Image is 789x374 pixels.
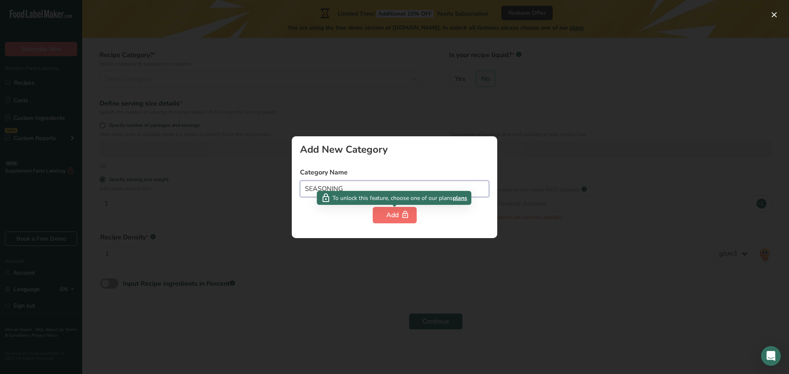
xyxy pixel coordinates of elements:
[332,194,453,202] span: To unlock this feature, choose one of our plans
[386,210,403,220] div: Add
[300,145,489,154] div: Add New Category
[300,181,489,197] input: Type your category name here
[300,167,489,177] label: Category Name
[453,194,467,202] span: plans
[373,207,417,223] button: Add
[761,346,781,366] div: Open Intercom Messenger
